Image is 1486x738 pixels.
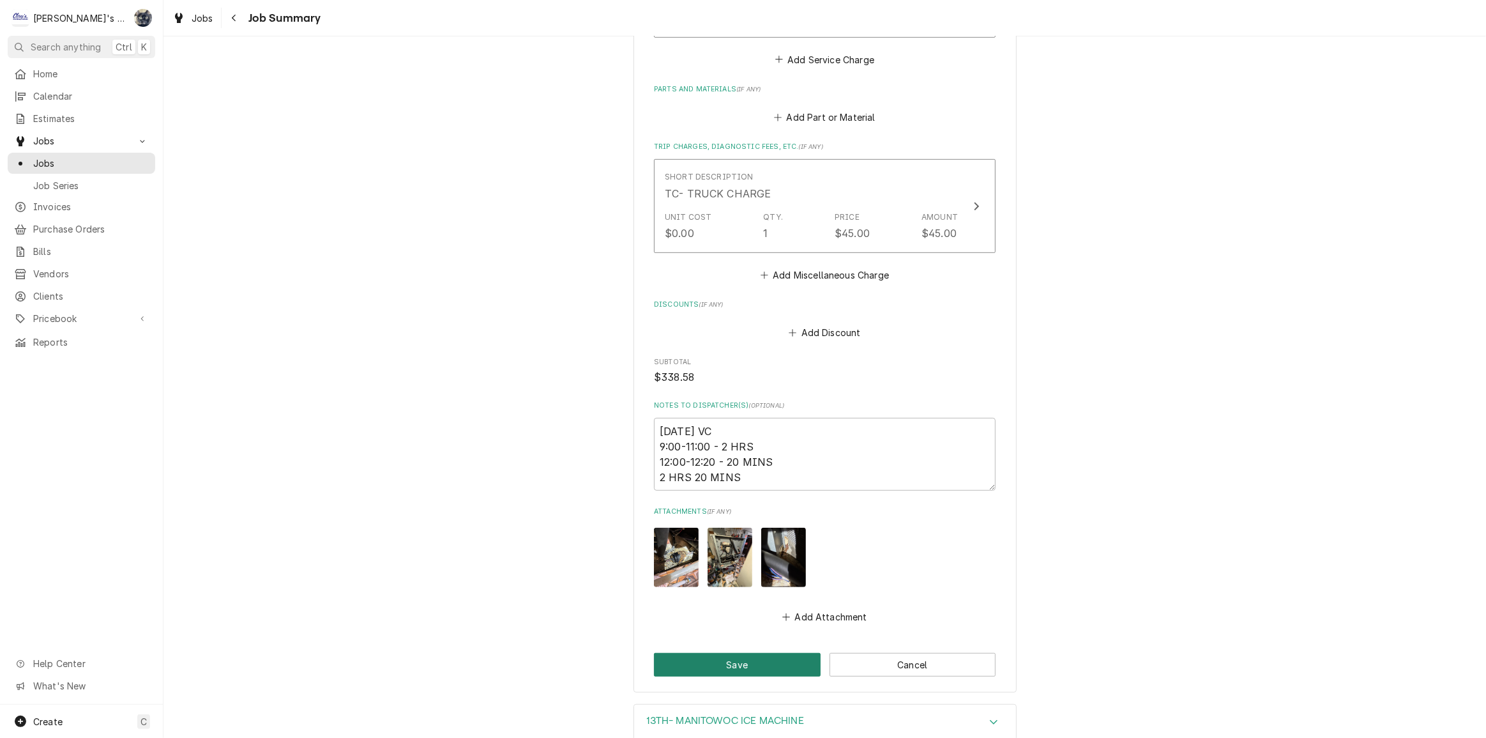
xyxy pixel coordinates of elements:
div: [PERSON_NAME]'s Refrigeration [33,12,127,25]
span: Calendar [33,89,149,103]
span: ( if any ) [707,508,731,515]
div: Button Group Row [654,653,996,677]
span: Job Series [33,179,149,192]
div: $45.00 [921,226,957,241]
span: Ctrl [116,40,132,54]
div: SB [134,9,152,27]
a: Go to Pricebook [8,308,155,329]
a: Estimates [8,108,155,129]
button: Add Part or Material [772,109,877,127]
span: Estimates [33,112,149,125]
div: Parts and Materials [654,84,996,127]
span: Jobs [33,134,130,148]
span: Purchase Orders [33,222,149,236]
span: Jobs [192,12,213,25]
img: xqAYKYKDS2aZsNFEdtEA [761,528,806,587]
span: C [140,715,147,728]
a: Purchase Orders [8,219,155,240]
img: T3zVv8qnQzyT4C8mQHDM [654,528,699,587]
a: Clients [8,286,155,307]
button: Add Attachment [780,608,870,626]
span: ( if any ) [799,143,823,150]
span: Help Center [33,657,148,670]
span: Create [33,716,63,727]
div: $0.00 [665,226,694,241]
span: Search anything [31,40,101,54]
div: Qty. [763,211,783,223]
a: Calendar [8,86,155,107]
span: Subtotal [654,370,996,385]
a: Reports [8,332,155,353]
div: TC- TRUCK CHARGE [665,186,771,201]
div: Button Group [654,653,996,677]
a: Go to Help Center [8,653,155,674]
div: Trip Charges, Diagnostic Fees, etc. [654,142,996,284]
a: Home [8,63,155,84]
div: Unit Cost [665,211,711,223]
button: Save [654,653,821,677]
a: Go to What's New [8,675,155,696]
h3: 13TH- MANITOWOC ICE MACHINE [647,715,804,727]
div: Price [835,211,860,223]
span: What's New [33,679,148,693]
span: Job Summary [245,10,321,27]
span: Invoices [33,200,149,213]
a: Invoices [8,196,155,217]
label: Trip Charges, Diagnostic Fees, etc. [654,142,996,152]
span: $338.58 [654,371,694,383]
label: Notes to Dispatcher(s) [654,401,996,411]
span: ( if any ) [736,86,761,93]
textarea: [DATE] VC 9:00-11:00 - 2 HRS 12:00-12:20 - 20 MINS 2 HRS 20 MINS [654,418,996,491]
a: Jobs [8,153,155,174]
div: Short Description [665,171,754,183]
div: $45.00 [835,226,870,241]
button: Navigate back [224,8,245,28]
span: Vendors [33,267,149,281]
label: Discounts [654,300,996,310]
span: Subtotal [654,357,996,367]
span: K [141,40,147,54]
span: ( optional ) [749,402,785,409]
a: Jobs [167,8,218,29]
span: Jobs [33,157,149,170]
label: Parts and Materials [654,84,996,95]
span: Reports [33,335,149,349]
button: Update Line Item [654,159,996,252]
div: Attachments [654,507,996,626]
div: Subtotal [654,357,996,385]
a: Job Series [8,175,155,196]
div: Amount [921,211,958,223]
button: Add Service Charge [773,50,876,68]
button: Add Discount [787,324,863,342]
div: 1 [763,226,768,241]
button: Search anythingCtrlK [8,36,155,58]
span: Clients [33,289,149,303]
div: Discounts [654,300,996,342]
button: Cancel [830,653,996,677]
span: Pricebook [33,312,130,325]
span: Home [33,67,149,81]
button: Add Miscellaneous Charge [758,266,891,284]
label: Attachments [654,507,996,517]
span: ( if any ) [699,301,723,308]
div: Clay's Refrigeration's Avatar [11,9,29,27]
div: C [11,9,29,27]
div: Notes to Dispatcher(s) [654,401,996,491]
div: Sarah Bendele's Avatar [134,9,152,27]
img: rPbBh6kdSwai2r3KPUAa [708,528,752,587]
a: Bills [8,241,155,262]
a: Go to Jobs [8,130,155,151]
a: Vendors [8,263,155,284]
span: Bills [33,245,149,258]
